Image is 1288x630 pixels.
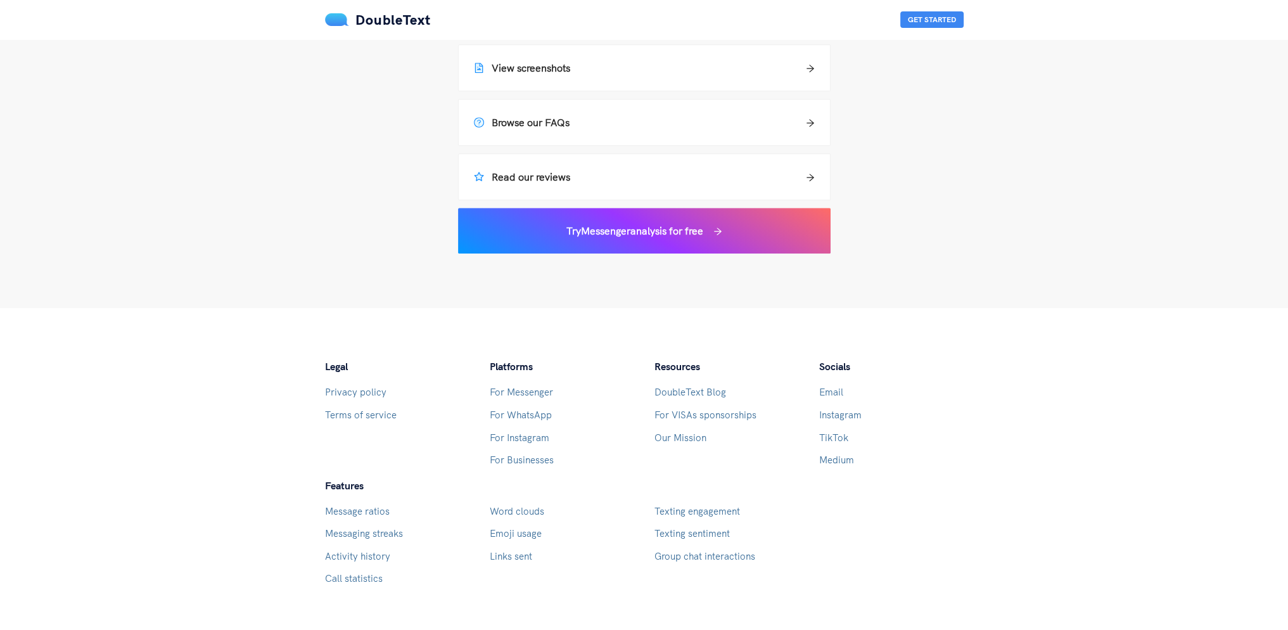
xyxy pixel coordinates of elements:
span: Legal [325,360,348,373]
a: Medium [819,454,854,466]
span: arrow-right [713,227,722,236]
span: arrow-right [806,173,815,182]
span: arrow-right [806,64,815,73]
span: Platforms [490,360,533,373]
span: Resources [654,360,700,373]
a: Texting sentiment [654,527,730,539]
span: question-circle [474,117,484,127]
a: DoubleText Blog [654,386,726,398]
a: Call statistics [325,572,383,584]
a: Links sent [490,550,532,562]
a: Texting engagement [654,505,740,517]
a: Emoji usage [490,527,542,539]
a: TryMessengeranalysis for free [458,208,831,254]
span: Socials [819,360,850,373]
span: star [474,172,484,182]
h5: Try Messenger analysis for free [566,223,703,238]
button: Get Started [900,11,964,28]
a: Read our reviews [458,153,831,200]
span: file-image [474,63,484,73]
span: DoubleText [355,11,431,29]
a: Our Mission [654,432,706,444]
a: Messaging streaks [325,527,403,539]
a: Activity history [325,550,390,562]
img: mS3x8y1f88AAAAABJRU5ErkJggg== [325,13,349,26]
a: Browse our FAQs [458,99,831,146]
a: Terms of service [325,409,397,421]
h5: Read our reviews [474,169,570,184]
a: For WhatsApp [490,409,552,421]
a: For Messenger [490,386,553,398]
span: arrow-right [806,119,815,127]
a: Group chat interactions [654,550,755,562]
a: View screenshots [458,44,831,91]
a: TikTok [819,432,848,444]
a: For VISAs sponsorships [654,409,756,421]
a: Privacy policy [325,386,386,398]
a: Word clouds [490,505,544,517]
h5: Browse our FAQs [474,115,570,130]
a: Email [819,386,843,398]
a: Message ratios [325,505,390,517]
a: DoubleText [325,11,431,29]
span: Features [325,479,364,492]
a: Instagram [819,409,862,421]
a: For Instagram [490,432,549,444]
h5: View screenshots [474,60,570,75]
a: For Businesses [490,454,554,466]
